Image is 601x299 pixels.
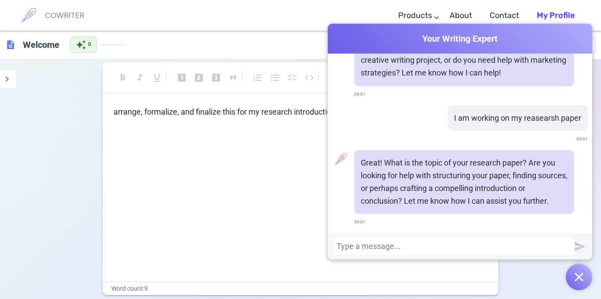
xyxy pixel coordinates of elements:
span: description [5,40,16,50]
div: Word count: 9 [103,282,498,295]
p: Hello! How can I assist you [DATE]? Are you working on a creative writing project, or do you need... [361,41,568,79]
h6: Click to edit title [19,36,63,54]
a: Products [398,3,432,29]
span: arrange, formalize, and finalize this for my research introduction: [114,107,337,116]
h6: COWRITER [45,11,84,19]
span: looks_two [194,72,204,83]
span: format_bold [117,72,128,83]
span: 09:01 [576,133,588,146]
span: checklist [287,72,297,83]
span: format_list_numbered [253,72,263,83]
p: Great! What is the topic of your research paper? Are you looking for help with structuring your p... [361,157,568,207]
b: My Profile [537,11,575,20]
img: Open chat [575,273,583,281]
a: Contact [490,3,519,29]
span: code [304,72,315,83]
span: format_italic [135,72,145,83]
a: About [450,3,472,29]
span: format_underlined [152,72,162,83]
span: format_quote [228,72,238,83]
img: brand logo [18,4,40,26]
span: 0 [88,40,91,49]
a: My Profile [537,3,575,29]
img: Send [575,241,586,252]
p: I am working on my reasearsh paper [454,112,581,125]
img: profile [332,150,350,168]
span: 09:01 [354,88,366,101]
span: looks_one [176,72,187,83]
span: format_list_bulleted [270,72,280,83]
span: looks_3 [211,72,221,83]
span: 09:01 [354,216,366,229]
span: Your Writing Expert [328,32,592,45]
span: auto_awesome [76,40,86,50]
